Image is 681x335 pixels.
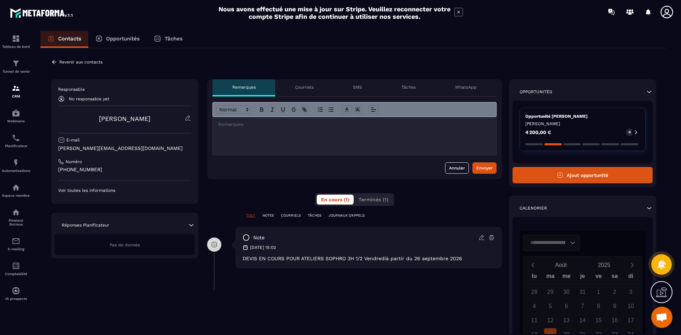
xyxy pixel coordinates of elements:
p: Espace membre [2,194,30,197]
img: automations [12,109,20,117]
img: social-network [12,208,20,217]
p: Voir toutes les informations [58,188,191,193]
p: Tableau de bord [2,45,30,49]
button: En cours (1) [317,195,354,205]
p: Revenir aux contacts [59,60,103,65]
p: Tunnel de vente [2,69,30,73]
p: WhatsApp [455,84,477,90]
a: Opportunités [88,31,147,48]
img: email [12,237,20,245]
p: COURRIELS [281,213,301,218]
p: Responsable [58,86,191,92]
p: Comptabilité [2,272,30,276]
p: E-mail [66,137,80,143]
a: formationformationTunnel de vente [2,54,30,79]
a: formationformationCRM [2,79,30,104]
img: logo [10,6,74,19]
p: TOUT [246,213,255,218]
span: Pas de donnée [110,242,140,247]
p: Opportunité [PERSON_NAME] [525,113,640,119]
p: IA prospects [2,297,30,301]
img: scheduler [12,134,20,142]
a: social-networksocial-networkRéseaux Sociaux [2,203,30,231]
a: formationformationTableau de bord [2,29,30,54]
div: Envoyer [476,164,493,172]
p: NOTES [262,213,274,218]
button: Envoyer [472,162,497,174]
p: Opportunités [106,35,140,42]
img: formation [12,59,20,68]
img: accountant [12,262,20,270]
p: Webinaire [2,119,30,123]
p: [PHONE_NUMBER] [58,166,191,173]
a: accountantaccountantComptabilité [2,256,30,281]
p: Planificateur [2,144,30,148]
a: Ouvrir le chat [651,307,672,328]
a: automationsautomationsEspace membre [2,178,30,203]
p: Tâches [402,84,416,90]
button: Annuler [445,162,469,174]
p: CRM [2,94,30,98]
a: schedulerschedulerPlanificateur [2,128,30,153]
p: Contacts [58,35,81,42]
p: Calendrier [520,205,547,211]
a: automationsautomationsAutomatisations [2,153,30,178]
a: automationsautomationsWebinaire [2,104,30,128]
p: Réseaux Sociaux [2,218,30,226]
p: Automatisations [2,169,30,173]
p: Remarques [232,84,256,90]
p: Numéro [66,159,82,164]
p: No responsable yet [69,96,109,101]
img: automations [12,286,20,295]
a: emailemailE-mailing [2,231,30,256]
img: formation [12,84,20,93]
p: JOURNAUX D'APPELS [328,213,365,218]
a: [PERSON_NAME] [99,115,150,122]
p: Tâches [165,35,183,42]
p: Courriels [295,84,314,90]
p: DEVIS EN COURS POUR ATELIERS SOPHRO 3H 1/2 Vendredià partir du 26 septembre 2026 [243,256,495,261]
button: Ajout opportunité [513,167,653,183]
p: [PERSON_NAME][EMAIL_ADDRESS][DOMAIN_NAME] [58,145,191,152]
p: 0 [629,130,631,135]
p: [DATE] 15:02 [250,245,276,250]
p: Opportunités [520,89,552,95]
button: Terminés (1) [354,195,393,205]
p: Réponses Planificateur [62,222,109,228]
p: SMS [353,84,362,90]
span: Terminés (1) [359,197,388,202]
p: [PERSON_NAME] [525,121,640,127]
h2: Nous avons effectué une mise à jour sur Stripe. Veuillez reconnecter votre compte Stripe afin de ... [218,5,451,20]
img: automations [12,158,20,167]
p: TÂCHES [308,213,321,218]
p: note [253,234,265,241]
a: Tâches [147,31,190,48]
a: Contacts [40,31,88,48]
p: E-mailing [2,247,30,251]
p: 4 200,00 € [525,130,551,135]
span: En cours (1) [321,197,349,202]
img: formation [12,34,20,43]
img: automations [12,183,20,192]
